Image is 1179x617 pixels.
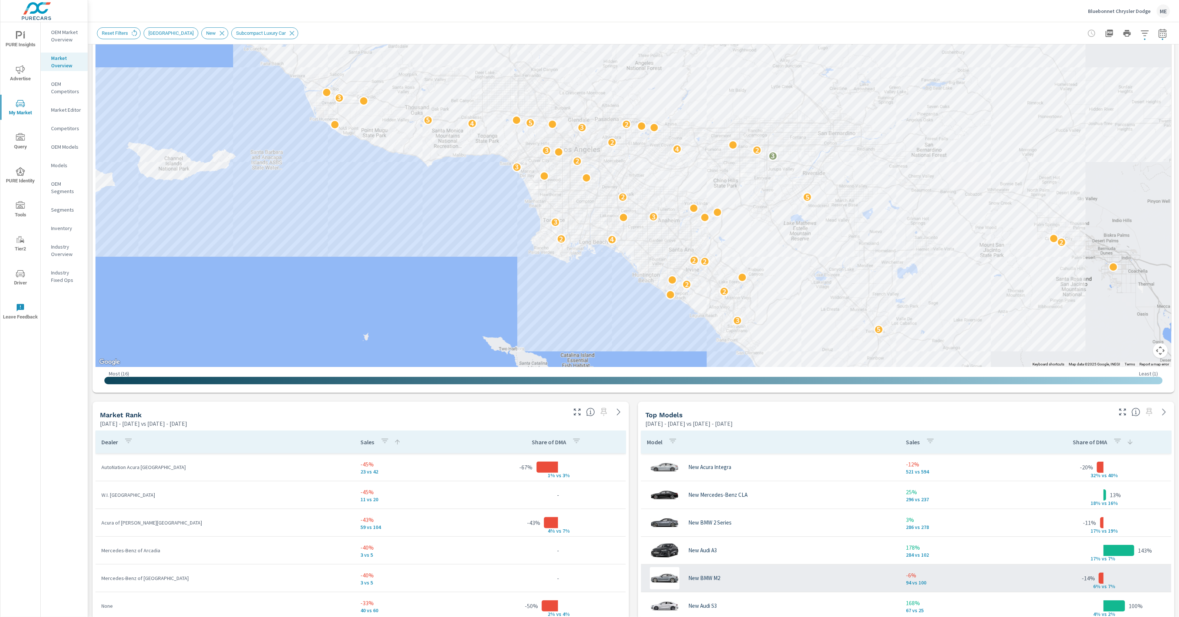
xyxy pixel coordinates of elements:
[688,547,717,554] p: New Audi A3
[51,80,82,95] p: OEM Competitors
[3,167,38,185] span: PURE Identity
[906,460,1030,469] p: -12%
[101,463,349,471] p: AutoNation Acura [GEOGRAPHIC_DATA]
[1157,4,1170,18] div: ME
[101,602,349,610] p: None
[109,370,129,377] p: Most ( 16 )
[1120,26,1135,41] button: Print Report
[688,603,717,609] p: New Audi S3
[528,118,533,127] p: 5
[652,212,656,221] p: 3
[688,575,720,581] p: New BMW M2
[361,599,484,607] p: -33%
[1104,472,1122,479] p: s 40%
[688,464,731,471] p: New Acura Integra
[906,607,1030,613] p: 67 vs 25
[688,519,732,526] p: New BMW 2 Series
[3,235,38,253] span: Tier2
[703,257,707,266] p: 2
[1085,583,1104,590] p: 6% v
[3,269,38,287] span: Driver
[1102,26,1117,41] button: "Export Report to PDF"
[51,106,82,114] p: Market Editor
[688,492,748,498] p: New Mercedes-Benz CLA
[540,472,559,479] p: 1% v
[557,574,559,583] p: -
[101,519,349,526] p: Acura of [PERSON_NAME][GEOGRAPHIC_DATA]
[906,515,1030,524] p: 3%
[97,357,122,367] a: Open this area in Google Maps (opens a new window)
[625,120,629,129] p: 2
[41,241,88,260] div: Industry Overview
[1085,556,1104,562] p: 17% v
[906,552,1030,558] p: 284 vs 102
[540,528,559,535] p: 4% v
[1140,362,1169,366] a: Report a map error
[515,162,519,171] p: 3
[1117,406,1129,418] button: Make Fullscreen
[559,528,577,535] p: s 7%
[906,438,920,446] p: Sales
[545,146,549,155] p: 3
[1125,362,1135,366] a: Terms (opens in new tab)
[906,599,1030,607] p: 168%
[51,143,82,151] p: OEM Models
[361,571,484,580] p: -40%
[361,496,484,502] p: 11 vs 20
[906,543,1030,552] p: 178%
[1104,556,1122,562] p: s 7%
[51,28,82,43] p: OEM Market Overview
[559,472,577,479] p: s 3%
[41,267,88,286] div: Industry Fixed Ops
[598,406,610,418] span: Select a preset date range to save this widget
[41,160,88,171] div: Models
[1080,463,1093,472] p: -20%
[1104,583,1122,590] p: s 7%
[51,225,82,232] p: Inventory
[202,30,220,36] span: New
[97,30,132,36] span: Reset Filters
[650,567,679,589] img: glamour
[580,123,584,132] p: 3
[97,357,122,367] img: Google
[1158,406,1170,418] a: See more details in report
[3,133,38,151] span: Query
[101,574,349,582] p: Mercedes-Benz of [GEOGRAPHIC_DATA]
[41,223,88,234] div: Inventory
[806,193,810,202] p: 5
[557,546,559,555] p: -
[906,524,1030,530] p: 286 vs 278
[1069,362,1121,366] span: Map data ©2025 Google, INEGI
[1104,500,1122,507] p: s 16%
[877,325,881,334] p: 5
[532,438,566,446] p: Share of DMA
[586,408,595,417] span: Market Rank shows you how dealerships rank, in terms of sales, against other dealerships nationwi...
[41,123,88,134] div: Competitors
[1059,238,1064,247] p: 2
[1085,472,1104,479] p: 32% v
[361,607,484,613] p: 40 vs 60
[685,280,689,289] p: 2
[361,552,484,558] p: 3 vs 5
[610,138,614,147] p: 2
[361,460,484,469] p: -45%
[3,201,38,219] span: Tools
[361,488,484,496] p: -45%
[1143,406,1155,418] span: Select a preset date range to save this widget
[525,601,538,610] p: -50%
[906,469,1030,475] p: 521 vs 594
[527,518,540,527] p: -43%
[51,162,82,169] p: Models
[1082,574,1095,583] p: -14%
[610,235,614,244] p: 4
[144,30,198,36] span: [GEOGRAPHIC_DATA]
[51,243,82,258] p: Industry Overview
[1153,343,1168,358] button: Map camera controls
[100,411,142,419] h5: Market Rank
[337,93,341,102] p: 3
[51,206,82,213] p: Segments
[559,235,563,243] p: 2
[650,595,679,617] img: glamour
[101,547,349,554] p: Mercedes-Benz of Arcadia
[41,204,88,215] div: Segments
